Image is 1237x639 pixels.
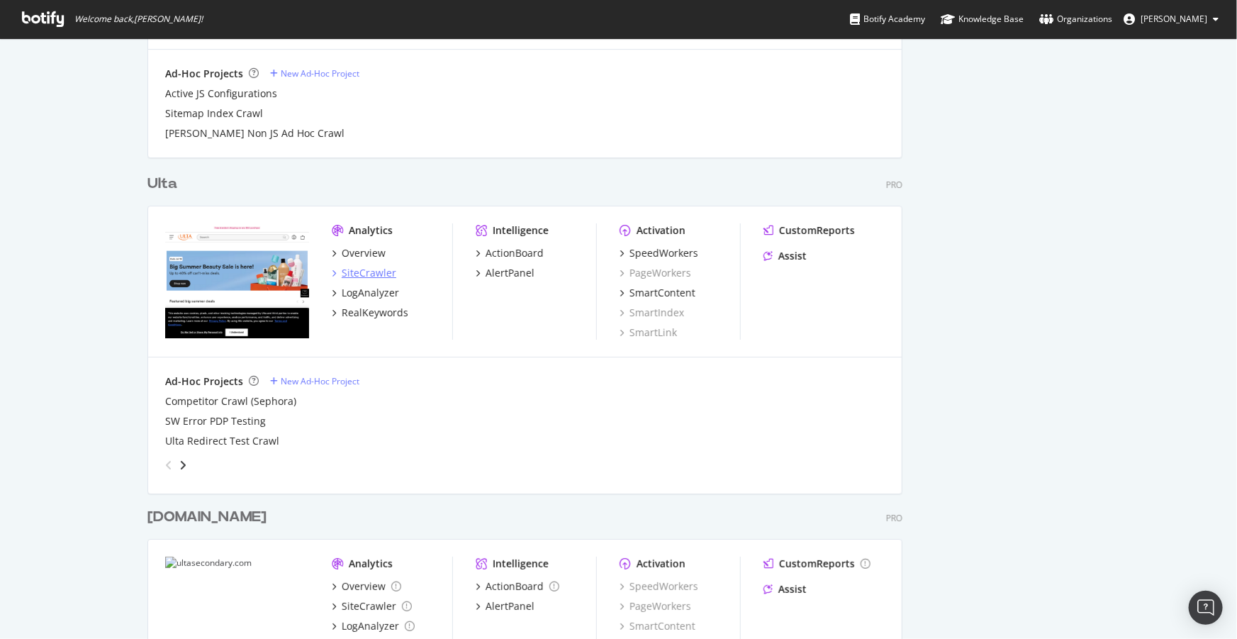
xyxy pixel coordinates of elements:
[637,223,685,238] div: Activation
[629,286,695,300] div: SmartContent
[620,246,698,260] a: SpeedWorkers
[342,246,386,260] div: Overview
[1039,12,1112,26] div: Organizations
[332,306,408,320] a: RealKeywords
[779,557,855,571] div: CustomReports
[349,223,393,238] div: Analytics
[476,246,544,260] a: ActionBoard
[620,266,691,280] a: PageWorkers
[332,619,415,633] a: LogAnalyzer
[493,223,549,238] div: Intelligence
[270,375,359,387] a: New Ad-Hoc Project
[620,326,677,340] a: SmartLink
[165,374,243,389] div: Ad-Hoc Projects
[332,246,386,260] a: Overview
[342,619,399,633] div: LogAnalyzer
[620,619,695,633] a: SmartContent
[476,266,534,280] a: AlertPanel
[147,507,267,528] div: [DOMAIN_NAME]
[779,223,855,238] div: CustomReports
[620,579,698,594] a: SpeedWorkers
[620,286,695,300] a: SmartContent
[342,286,399,300] div: LogAnalyzer
[629,246,698,260] div: SpeedWorkers
[165,67,243,81] div: Ad-Hoc Projects
[476,599,534,613] a: AlertPanel
[159,454,178,477] div: angle-left
[165,126,345,140] a: [PERSON_NAME] Non JS Ad Hoc Crawl
[1189,591,1223,625] div: Open Intercom Messenger
[332,599,412,613] a: SiteCrawler
[349,557,393,571] div: Analytics
[165,434,279,448] a: Ulta Redirect Test Crawl
[342,579,386,594] div: Overview
[147,174,177,194] div: Ulta
[493,557,549,571] div: Intelligence
[332,286,399,300] a: LogAnalyzer
[763,249,807,263] a: Assist
[165,106,263,121] a: Sitemap Index Crawl
[342,266,396,280] div: SiteCrawler
[342,306,408,320] div: RealKeywords
[281,67,359,79] div: New Ad-Hoc Project
[165,394,296,409] a: Competitor Crawl (Sephora)
[165,87,277,101] a: Active JS Configurations
[620,599,691,613] a: PageWorkers
[778,249,807,263] div: Assist
[147,174,183,194] a: Ulta
[886,179,902,191] div: Pro
[486,246,544,260] div: ActionBoard
[281,375,359,387] div: New Ad-Hoc Project
[886,512,902,524] div: Pro
[178,458,188,472] div: angle-right
[1112,8,1230,30] button: [PERSON_NAME]
[165,223,309,338] img: www.ulta.com
[637,557,685,571] div: Activation
[147,507,272,528] a: [DOMAIN_NAME]
[763,557,871,571] a: CustomReports
[620,306,684,320] a: SmartIndex
[270,67,359,79] a: New Ad-Hoc Project
[778,582,807,596] div: Assist
[332,266,396,280] a: SiteCrawler
[850,12,925,26] div: Botify Academy
[476,579,559,594] a: ActionBoard
[165,414,266,428] a: SW Error PDP Testing
[74,13,203,25] span: Welcome back, [PERSON_NAME] !
[763,582,807,596] a: Assist
[332,579,401,594] a: Overview
[941,12,1024,26] div: Knowledge Base
[486,599,534,613] div: AlertPanel
[486,579,544,594] div: ActionBoard
[342,599,396,613] div: SiteCrawler
[763,223,855,238] a: CustomReports
[1141,13,1207,25] span: Matthew Edgar
[486,266,534,280] div: AlertPanel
